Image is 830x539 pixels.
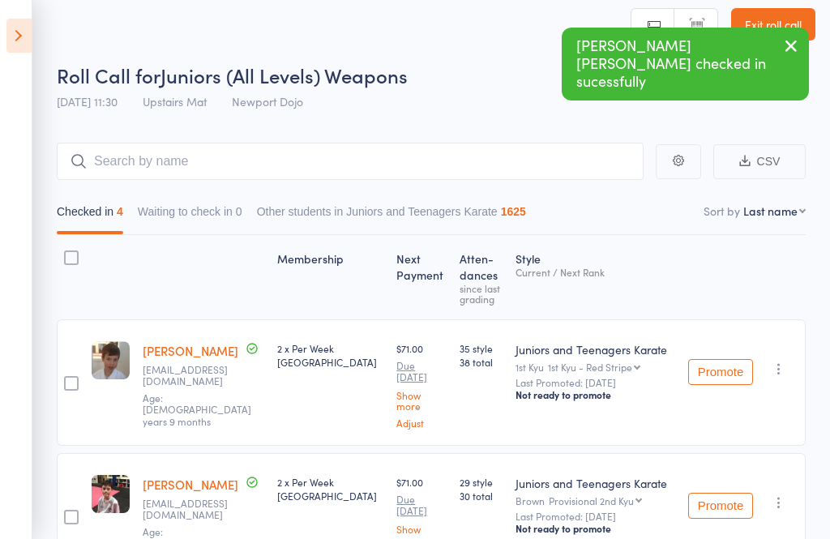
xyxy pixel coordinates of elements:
div: 4 [117,205,123,218]
a: [PERSON_NAME] [143,342,238,359]
a: Exit roll call [731,8,815,41]
div: Brown [516,495,675,506]
div: Atten­dances [453,242,509,312]
div: Not ready to promote [516,522,675,535]
div: 1st Kyu - Red Stripe [548,361,632,372]
div: [PERSON_NAME] [PERSON_NAME] checked in sucessfully [562,28,809,101]
div: Current / Next Rank [516,267,675,277]
div: Juniors and Teenagers Karate [516,475,675,491]
div: 0 [236,205,242,218]
button: Promote [688,493,753,519]
small: Due [DATE] [396,360,447,383]
div: 1st Kyu [516,361,675,372]
div: Juniors and Teenagers Karate [516,341,675,357]
button: Checked in4 [57,197,123,234]
button: Promote [688,359,753,385]
button: Other students in Juniors and Teenagers Karate1625 [257,197,526,234]
a: Show more [396,390,447,411]
span: [DATE] 11:30 [57,93,118,109]
span: Roll Call for [57,62,160,88]
button: CSV [713,144,806,179]
img: image1621483179.png [92,341,130,379]
div: Provisional 2nd Kyu [549,495,634,506]
span: 29 style [460,475,503,489]
div: 2 x Per Week [GEOGRAPHIC_DATA] [277,475,384,503]
span: Juniors (All Levels) Weapons [160,62,408,88]
span: Age: [DEMOGRAPHIC_DATA] years 9 months [143,391,251,428]
img: image1756801812.png [92,475,130,513]
span: Newport Dojo [232,93,303,109]
small: ainsley_saunders@hotmail.com [143,364,248,387]
div: Last name [743,203,798,219]
div: since last grading [460,283,503,304]
a: [PERSON_NAME] [143,476,238,493]
div: 1625 [501,205,526,218]
div: Next Payment [390,242,453,312]
small: Last Promoted: [DATE] [516,511,675,522]
input: Search by name [57,143,644,180]
div: Style [509,242,682,312]
div: Membership [271,242,391,312]
span: 38 total [460,355,503,369]
span: 30 total [460,489,503,503]
small: Last Promoted: [DATE] [516,377,675,388]
button: Waiting to check in0 [138,197,242,234]
div: 2 x Per Week [GEOGRAPHIC_DATA] [277,341,384,369]
span: 35 style [460,341,503,355]
div: Not ready to promote [516,388,675,401]
a: Adjust [396,417,447,428]
label: Sort by [704,203,740,219]
small: ainsley_saunders@hotmail.com [143,498,248,521]
small: Due [DATE] [396,494,447,517]
span: Upstairs Mat [143,93,207,109]
div: $71.00 [396,341,447,428]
